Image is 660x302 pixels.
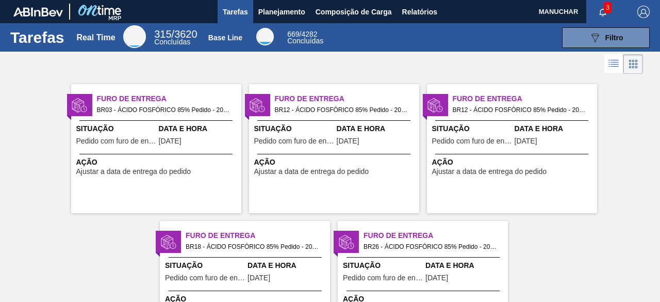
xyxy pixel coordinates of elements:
span: 31/08/2025, [515,137,537,145]
span: BR26 - ÁCIDO FOSFÓRICO 85% Pedido - 2011020 [364,241,500,252]
span: BR18 - ÁCIDO FOSFÓRICO 85% Pedido - 2002388 [186,241,322,252]
div: Visão em Lista [604,54,623,74]
div: Base Line [208,34,242,42]
span: Pedido com furo de entrega [432,137,512,145]
span: Situação [343,260,423,271]
span: Ajustar a data de entrega do pedido [254,168,369,176]
span: Concluídas [287,37,323,45]
span: 669 [287,30,299,38]
span: Ajustar a data de entrega do pedido [76,168,191,176]
img: Logout [637,6,650,18]
span: Furo de Entrega [186,230,330,241]
span: Pedido com furo de entrega [254,137,334,145]
div: Visão em Cards [623,54,643,74]
span: Pedido com furo de entrega [76,137,156,145]
span: 315 [154,28,171,40]
span: Tarefas [223,6,248,18]
span: 3 [604,2,612,13]
span: Pedido com furo de entrega [343,274,423,282]
span: Ação [254,157,417,168]
span: Situação [165,260,245,271]
span: 30/08/2025, [425,274,448,282]
img: status [250,98,265,113]
span: Data e Hora [337,123,417,134]
span: Ação [76,157,239,168]
span: Relatórios [402,6,437,18]
span: Data e Hora [159,123,239,134]
img: status [161,234,176,250]
span: Furo de Entrega [453,93,597,104]
span: 21/08/2025, [247,274,270,282]
span: BR03 - ÁCIDO FOSFÓRICO 85% Pedido - 2006751 [97,104,233,116]
span: Data e Hora [247,260,327,271]
span: Filtro [605,34,623,42]
span: Ação [432,157,595,168]
span: Composição de Carga [316,6,392,18]
span: Situação [254,123,334,134]
img: status [427,98,443,113]
img: status [72,98,87,113]
span: Pedido com furo de entrega [165,274,245,282]
span: Concluídas [154,38,190,46]
span: 29/08/2025, [159,137,181,145]
div: Base Line [287,31,323,44]
div: Base Line [256,28,274,45]
span: / 4282 [287,30,317,38]
img: status [339,234,354,250]
span: BR12 - ÁCIDO FOSFÓRICO 85% Pedido - 2011031 [453,104,589,116]
span: / 3620 [154,28,197,40]
span: Ajustar a data de entrega do pedido [432,168,547,176]
span: Situação [76,123,156,134]
span: Situação [432,123,512,134]
div: Real Time [123,25,146,48]
span: BR12 - ÁCIDO FOSFÓRICO 85% Pedido - 2006750 [275,104,411,116]
span: Data e Hora [425,260,505,271]
div: Real Time [154,30,197,45]
button: Filtro [562,27,650,48]
span: Planejamento [258,6,305,18]
span: Furo de Entrega [97,93,241,104]
span: Furo de Entrega [275,93,419,104]
span: Furo de Entrega [364,230,508,241]
img: TNhmsLtSVTkK8tSr43FrP2fwEKptu5GPRR3wAAAABJRU5ErkJggg== [13,7,63,17]
div: Real Time [76,33,115,42]
button: Notificações [586,5,619,19]
span: 25/08/2025, [337,137,359,145]
span: Data e Hora [515,123,595,134]
h1: Tarefas [10,31,64,43]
